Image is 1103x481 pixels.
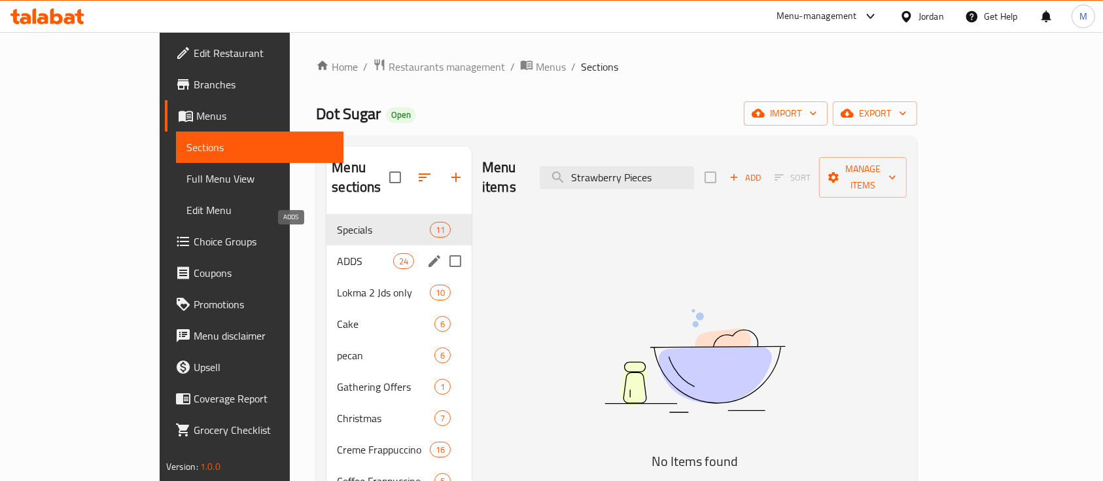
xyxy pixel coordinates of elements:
a: Menus [165,100,344,132]
div: Christmas7 [326,402,472,434]
nav: breadcrumb [316,58,917,75]
span: Cake [337,316,434,332]
span: 7 [435,412,450,425]
span: export [843,105,907,122]
span: Specials [337,222,429,238]
span: Restaurants management [389,59,505,75]
span: Menu disclaimer [194,328,334,344]
a: Menus [520,58,566,75]
div: Menu-management [777,9,857,24]
div: pecan6 [326,340,472,371]
span: 6 [435,349,450,362]
span: 10 [430,287,450,299]
a: Upsell [165,351,344,383]
h5: No Items found [531,451,858,472]
img: dish.svg [531,274,858,448]
span: Menus [536,59,566,75]
div: items [430,285,451,300]
span: Edit Menu [186,202,334,218]
span: Creme Frappuccino [337,442,429,457]
div: items [434,379,451,395]
button: Add section [440,162,472,193]
button: Add [724,168,766,188]
span: 24 [394,255,413,268]
a: Restaurants management [373,58,505,75]
span: M [1079,9,1087,24]
div: Lokma 2 Jds only10 [326,277,472,308]
span: Sections [581,59,618,75]
span: Grocery Checklist [194,422,334,438]
span: 1 [435,381,450,393]
button: Manage items [819,157,907,198]
a: Grocery Checklist [165,414,344,446]
span: 1.0.0 [200,458,220,475]
button: edit [425,251,444,271]
a: Coupons [165,257,344,289]
div: Jordan [919,9,944,24]
div: items [430,442,451,457]
span: Gathering Offers [337,379,434,395]
span: Select all sections [381,164,409,191]
a: Coverage Report [165,383,344,414]
li: / [571,59,576,75]
div: Open [386,107,416,123]
a: Full Menu View [176,163,344,194]
span: Promotions [194,296,334,312]
span: Sections [186,139,334,155]
span: Select section first [766,168,819,188]
div: Gathering Offers1 [326,371,472,402]
div: Cake6 [326,308,472,340]
input: search [540,166,694,189]
button: export [833,101,917,126]
div: Specials11 [326,214,472,245]
span: Version: [166,458,198,475]
div: items [434,316,451,332]
h2: Menu sections [332,158,389,197]
a: Edit Menu [176,194,344,226]
span: 11 [430,224,450,236]
span: Open [386,109,416,120]
span: Choice Groups [194,234,334,249]
button: import [744,101,828,126]
li: / [510,59,515,75]
span: ADDS [337,253,393,269]
span: Edit Restaurant [194,45,334,61]
span: Christmas [337,410,434,426]
li: / [363,59,368,75]
a: Branches [165,69,344,100]
span: Menus [196,108,334,124]
span: Coupons [194,265,334,281]
span: Branches [194,77,334,92]
span: 6 [435,318,450,330]
span: Dot Sugar [316,99,381,128]
a: Edit Restaurant [165,37,344,69]
div: Creme Frappuccino16 [326,434,472,465]
a: Promotions [165,289,344,320]
span: import [754,105,817,122]
span: 16 [430,444,450,456]
span: Coverage Report [194,391,334,406]
span: Manage items [830,161,896,194]
span: Add item [724,168,766,188]
a: Choice Groups [165,226,344,257]
div: items [434,410,451,426]
span: Upsell [194,359,334,375]
span: Add [727,170,763,185]
div: ADDS24edit [326,245,472,277]
span: Lokma 2 Jds only [337,285,429,300]
span: pecan [337,347,434,363]
a: Menu disclaimer [165,320,344,351]
h2: Menu items [482,158,524,197]
span: Full Menu View [186,171,334,187]
a: Sections [176,132,344,163]
div: items [434,347,451,363]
